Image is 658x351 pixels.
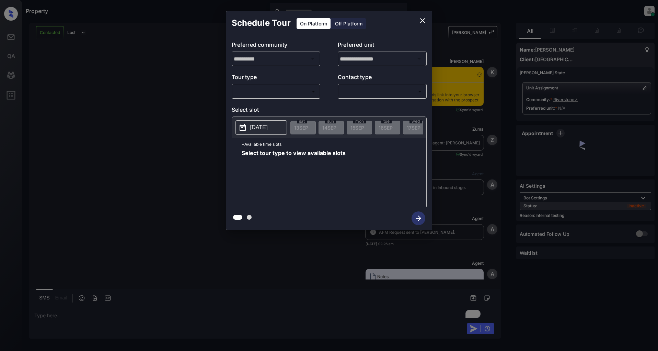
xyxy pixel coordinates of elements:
[242,150,346,205] span: Select tour type to view available slots
[235,120,287,135] button: [DATE]
[226,11,296,35] h2: Schedule Tour
[232,73,321,84] p: Tour type
[297,18,331,29] div: On Platform
[338,73,427,84] p: Contact type
[232,41,321,52] p: Preferred community
[232,106,427,117] p: Select slot
[250,123,268,132] p: [DATE]
[416,14,429,28] button: close
[332,18,366,29] div: Off Platform
[338,41,427,52] p: Preferred unit
[242,138,426,150] p: *Available time slots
